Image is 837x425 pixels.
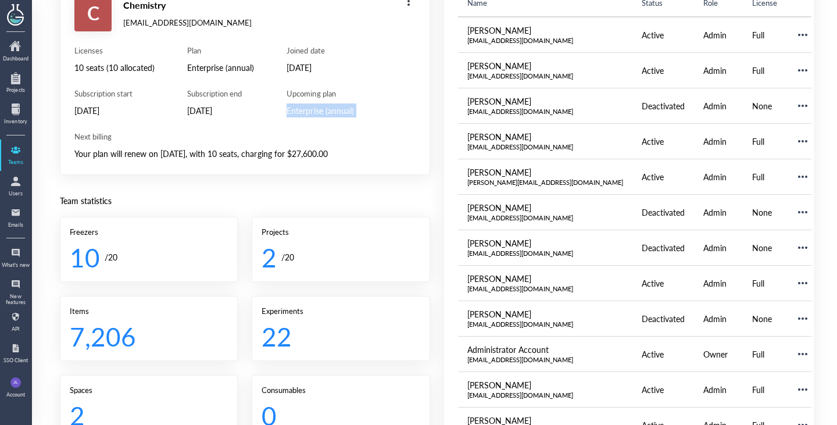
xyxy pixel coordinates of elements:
div: Licenses [74,45,155,56]
a: Emails [1,203,30,233]
div: Upcoming plan [287,88,353,99]
a: What's new [1,244,30,273]
div: Dashboard [1,56,30,62]
div: [EMAIL_ADDRESS][DOMAIN_NAME] [467,355,623,365]
td: Admin [694,266,743,301]
div: [EMAIL_ADDRESS][DOMAIN_NAME] [467,249,623,258]
div: / 20 [281,250,294,264]
div: 2 [262,242,277,272]
div: New features [1,294,30,306]
td: Admin [694,17,743,53]
div: Projects [1,87,30,93]
div: Freezers [70,227,228,237]
a: Dashboard [1,37,30,66]
div: Users [1,191,30,197]
a: New features [1,275,30,305]
div: Inventory [1,119,30,124]
div: Projects [262,227,420,237]
a: API [1,308,30,337]
div: 10 [70,242,100,272]
td: None [743,301,786,337]
a: Projects [1,69,30,98]
td: Deactivated [632,195,694,230]
div: Team statistics [60,194,430,208]
div: SSO Client [1,358,30,363]
div: Next billing [74,131,416,142]
div: Items [70,306,228,316]
div: [PERSON_NAME] [467,308,623,320]
div: API [1,326,30,332]
div: [PERSON_NAME] [467,379,623,391]
div: Consumables [262,385,420,395]
td: Admin [694,230,743,266]
td: Admin [694,372,743,408]
div: [PERSON_NAME] [467,273,623,284]
td: Admin [694,301,743,337]
div: Plan [187,45,254,56]
td: Full [743,159,786,195]
div: 10 seats (10 allocated) [74,60,155,74]
td: None [743,230,786,266]
div: [EMAIL_ADDRESS][DOMAIN_NAME] [467,36,623,45]
div: Subscription start [74,88,155,99]
td: Full [743,17,786,53]
div: [EMAIL_ADDRESS][DOMAIN_NAME] [467,213,623,223]
div: / 20 [105,250,117,264]
div: [EMAIL_ADDRESS][DOMAIN_NAME] [467,142,623,152]
td: Active [632,372,694,408]
div: [DATE] [187,103,254,117]
div: Spaces [70,385,228,395]
td: Admin [694,195,743,230]
div: [EMAIL_ADDRESS][DOMAIN_NAME] [467,72,623,81]
div: [DATE] [74,103,155,117]
td: None [743,195,786,230]
div: [PERSON_NAME][EMAIL_ADDRESS][DOMAIN_NAME] [467,178,623,187]
td: Deactivated [632,88,694,124]
td: Full [743,53,786,88]
td: Active [632,17,694,53]
div: [PERSON_NAME] [467,95,623,107]
td: Active [632,159,694,195]
div: [EMAIL_ADDRESS][DOMAIN_NAME] [123,17,252,28]
div: Enterprise (annual) [287,103,353,117]
td: Admin [694,124,743,159]
td: Admin [694,88,743,124]
div: [EMAIL_ADDRESS][DOMAIN_NAME] [467,320,623,329]
div: Joined date [287,45,353,56]
a: Users [1,172,30,201]
div: [PERSON_NAME] [467,237,623,249]
td: Active [632,124,694,159]
div: What's new [1,262,30,268]
td: Active [632,266,694,301]
td: Full [743,337,786,372]
td: Full [743,124,786,159]
div: [PERSON_NAME] [467,24,623,36]
a: Inventory [1,100,30,129]
div: Administrator Account [467,344,623,355]
td: Full [743,266,786,301]
div: [EMAIL_ADDRESS][DOMAIN_NAME] [467,107,623,116]
div: [PERSON_NAME] [467,131,623,142]
div: [PERSON_NAME] [467,166,623,178]
td: Full [743,372,786,408]
div: Your plan will renew on [DATE], with 10 seats, charging for $27,600.00 [74,147,416,160]
div: Account [6,392,25,398]
a: Teams [1,141,30,170]
td: Admin [694,159,743,195]
div: [EMAIL_ADDRESS][DOMAIN_NAME] [467,391,623,400]
div: Emails [1,222,30,228]
td: Deactivated [632,301,694,337]
div: [PERSON_NAME] [467,202,623,213]
td: Deactivated [632,230,694,266]
div: [DATE] [287,60,353,74]
div: 7,206 [70,321,219,351]
a: SSO Client [1,339,30,368]
td: Active [632,337,694,372]
td: Owner [694,337,743,372]
div: Enterprise (annual) [187,60,254,74]
div: [PERSON_NAME] [467,60,623,72]
div: 22 [262,321,410,351]
div: Experiments [262,306,420,316]
td: None [743,88,786,124]
td: Active [632,53,694,88]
